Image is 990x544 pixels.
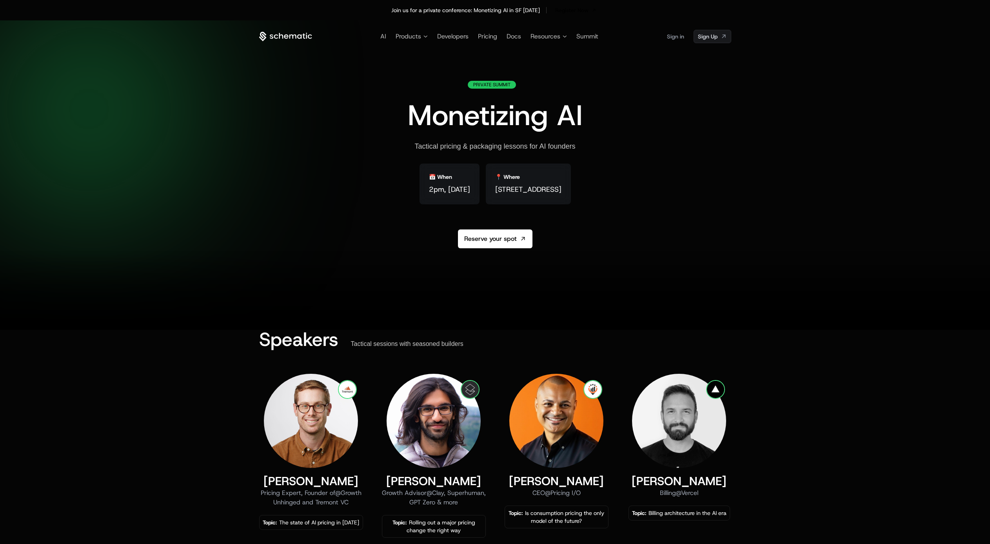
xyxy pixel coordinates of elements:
img: Marcos Rivera [509,374,603,468]
div: [PERSON_NAME] [382,474,486,488]
span: Topic: [632,509,646,517]
div: Tactical pricing & packaging lessons for AI founders [414,142,575,151]
img: Pricing I/O [583,380,602,399]
a: Reserve your spot [458,229,532,248]
a: Pricing [478,32,497,40]
div: Billing @ Vercel [629,488,730,498]
img: Shar Dara [632,374,726,468]
span: Speakers [259,327,338,352]
span: Topic: [263,519,277,526]
div: CEO @ Pricing I/O [505,488,609,498]
a: [object Object] [553,5,599,16]
div: [PERSON_NAME] [505,474,609,488]
div: [PERSON_NAME] [259,474,363,488]
div: Growth Advisor @ Clay, Superhuman, GPT Zero & more [382,488,486,507]
a: Summit [576,32,598,40]
div: Tactical sessions with seasoned builders [351,340,463,348]
div: 📅 When [429,173,452,181]
span: Register Now [555,6,589,14]
div: Is consumption pricing the only model of the future? [508,509,605,525]
span: Resources [530,32,560,41]
div: 📍 Where [495,173,520,181]
span: Topic: [392,519,407,526]
span: Monetizing AI [408,96,583,134]
div: [PERSON_NAME] [629,474,730,488]
div: Private Summit [468,81,516,89]
img: Kyle Poyar [264,374,358,468]
div: The state of AI pricing in [DATE] [263,519,360,526]
a: AI [380,32,386,40]
img: Clay, Superhuman, GPT Zero & more [461,380,480,399]
img: Growth Unhinged and Tremont VC [338,380,357,399]
span: Products [396,32,421,41]
span: 2pm, [DATE] [429,184,470,195]
div: Pricing Expert, Founder of @ Growth Unhinged and Tremont VC [259,488,363,507]
a: [object Object] [694,30,731,43]
span: Topic: [509,509,523,517]
a: Sign in [667,30,684,43]
a: Developers [437,32,469,40]
span: [STREET_ADDRESS] [495,184,561,195]
img: Vercel [706,380,725,399]
div: Rolling out a major pricing change the right way [385,519,482,534]
div: Join us for a private conference: Monetizing AI in SF [DATE] [391,6,540,14]
a: Docs [507,32,521,40]
span: Sign Up [698,33,718,40]
div: Billing architecture in the AI era [632,509,727,517]
img: Gaurav Vohra [387,374,481,468]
